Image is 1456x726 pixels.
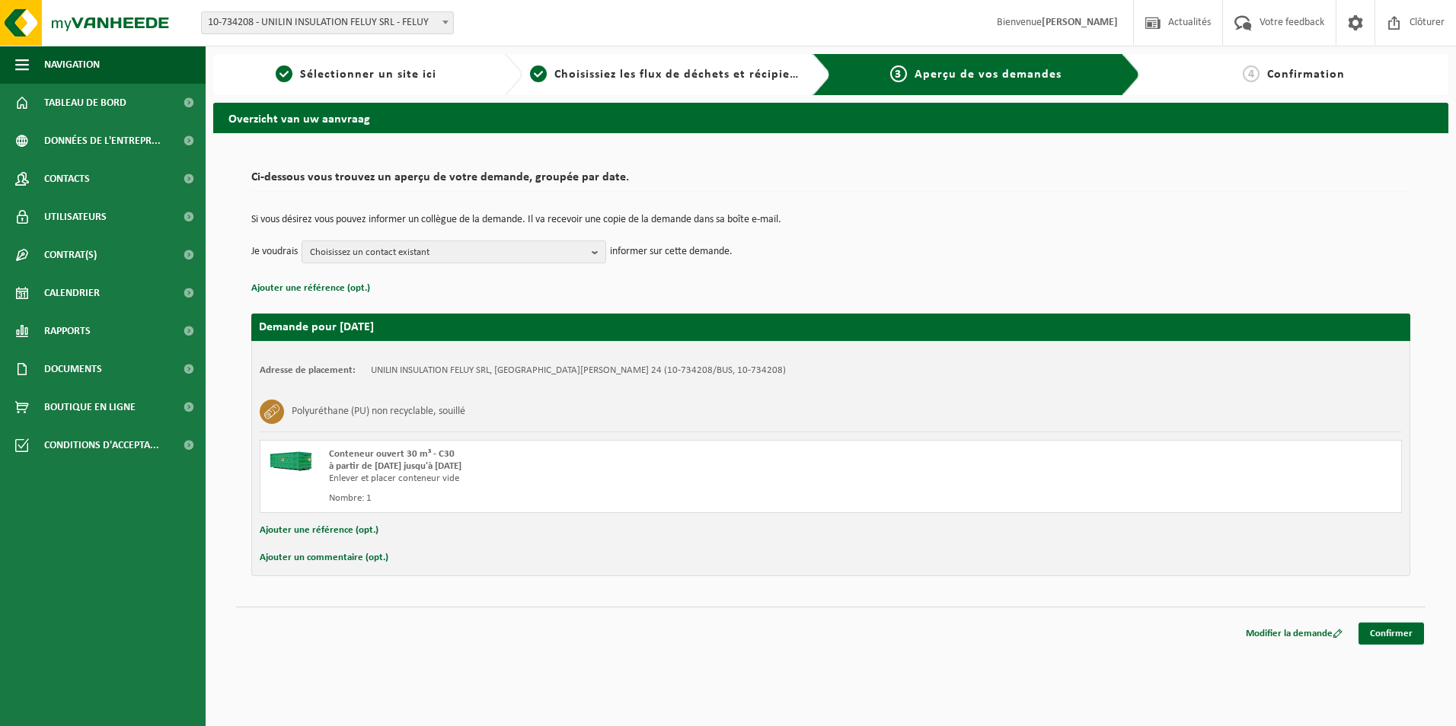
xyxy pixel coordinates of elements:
[1267,68,1345,81] span: Confirmation
[251,215,1410,225] p: Si vous désirez vous pouvez informer un collègue de la demande. Il va recevoir une copie de la de...
[300,68,436,81] span: Sélectionner un site ici
[1359,623,1424,645] a: Confirmer
[44,46,100,84] span: Navigation
[251,171,1410,192] h2: Ci-dessous vous trouvez un aperçu de votre demande, groupée par date.
[201,11,454,34] span: 10-734208 - UNILIN INSULATION FELUY SRL - FELUY
[202,12,453,33] span: 10-734208 - UNILIN INSULATION FELUY SRL - FELUY
[310,241,586,264] span: Choisissez un contact existant
[44,388,136,426] span: Boutique en ligne
[44,350,102,388] span: Documents
[44,236,97,274] span: Contrat(s)
[1234,623,1354,645] a: Modifier la demande
[554,68,808,81] span: Choisissiez les flux de déchets et récipients
[1042,17,1118,28] strong: [PERSON_NAME]
[610,240,733,263] p: informer sur cette demande.
[44,198,107,236] span: Utilisateurs
[530,65,801,84] a: 2Choisissiez les flux de déchets et récipients
[371,365,786,377] td: UNILIN INSULATION FELUY SRL, [GEOGRAPHIC_DATA][PERSON_NAME] 24 (10-734208/BUS, 10-734208)
[329,449,455,459] span: Conteneur ouvert 30 m³ - C30
[251,240,298,263] p: Je voudrais
[260,548,388,568] button: Ajouter un commentaire (opt.)
[44,122,161,160] span: Données de l'entrepr...
[213,103,1448,132] h2: Overzicht van uw aanvraag
[44,160,90,198] span: Contacts
[259,321,374,333] strong: Demande pour [DATE]
[329,473,892,485] div: Enlever et placer conteneur vide
[268,448,314,471] img: HK-XC-30-GN-00.png
[44,426,159,464] span: Conditions d'accepta...
[329,492,892,505] div: Nombre: 1
[221,65,492,84] a: 1Sélectionner un site ici
[292,400,465,424] h3: Polyuréthane (PU) non recyclable, souillé
[251,279,370,298] button: Ajouter une référence (opt.)
[260,365,356,375] strong: Adresse de placement:
[890,65,907,82] span: 3
[302,240,606,263] button: Choisissez un contact existant
[915,68,1062,81] span: Aperçu de vos demandes
[44,312,91,350] span: Rapports
[260,521,378,540] button: Ajouter une référence (opt.)
[1243,65,1260,82] span: 4
[329,461,461,471] strong: à partir de [DATE] jusqu'à [DATE]
[276,65,292,82] span: 1
[530,65,547,82] span: 2
[44,84,126,122] span: Tableau de bord
[44,274,100,312] span: Calendrier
